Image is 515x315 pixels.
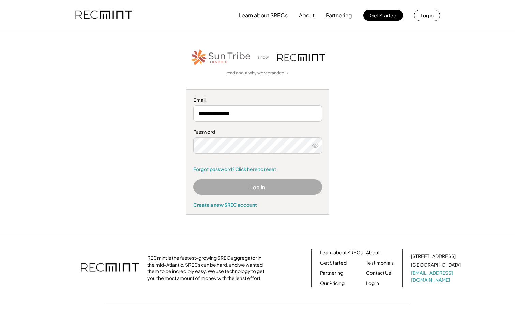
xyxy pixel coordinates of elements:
[75,4,132,27] img: recmint-logotype%403x.png
[190,48,252,67] img: STT_Horizontal_Logo%2B-%2BColor.png
[193,96,322,103] div: Email
[193,201,322,208] div: Create a new SREC account
[326,9,352,22] button: Partnering
[320,249,363,256] a: Learn about SRECs
[411,253,456,260] div: [STREET_ADDRESS]
[193,166,322,173] a: Forgot password? Click here to reset.
[366,259,394,266] a: Testimonials
[147,255,268,281] div: RECmint is the fastest-growing SREC aggregator in the mid-Atlantic. SRECs can be hard, and we wan...
[363,10,403,21] button: Get Started
[255,55,274,60] div: is now
[366,270,391,276] a: Contact Us
[320,270,343,276] a: Partnering
[414,10,440,21] button: Log in
[411,261,461,268] div: [GEOGRAPHIC_DATA]
[366,280,379,287] a: Log in
[366,249,380,256] a: About
[320,259,347,266] a: Get Started
[226,70,289,76] a: read about why we rebranded →
[81,256,139,280] img: recmint-logotype%403x.png
[193,179,322,195] button: Log In
[193,129,322,135] div: Password
[239,9,288,22] button: Learn about SRECs
[411,270,462,283] a: [EMAIL_ADDRESS][DOMAIN_NAME]
[320,280,345,287] a: Our Pricing
[299,9,315,22] button: About
[277,54,325,61] img: recmint-logotype%403x.png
